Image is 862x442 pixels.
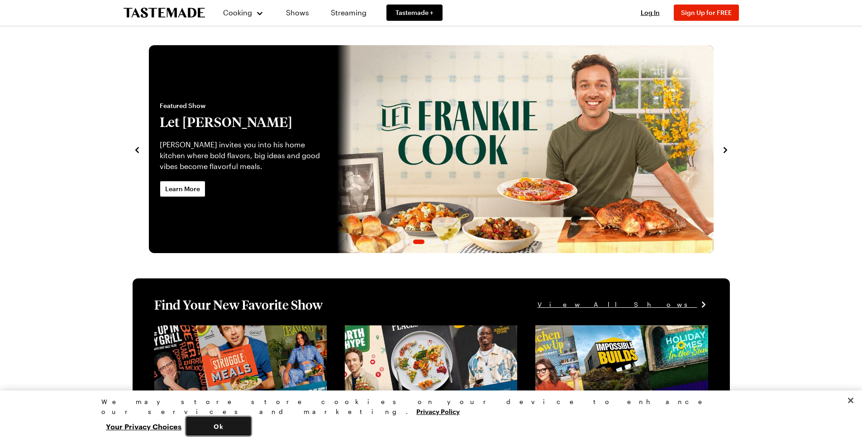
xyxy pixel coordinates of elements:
button: Close [841,390,861,410]
a: Learn More [160,181,205,197]
span: Featured Show [160,101,326,110]
a: View All Shows [538,300,708,310]
span: Go to slide 6 [452,240,457,244]
button: Sign Up for FREE [674,5,739,21]
a: View full content for [object Object] [535,326,659,335]
a: More information about your privacy, opens in a new tab [416,407,460,415]
a: View full content for [object Object] [154,326,278,335]
a: To Tastemade Home Page [124,8,205,18]
div: Privacy [101,397,753,436]
button: Cooking [223,2,264,24]
div: We may store store cookies on your device to enhance our services and marketing. [101,397,753,417]
h2: Let [PERSON_NAME] [160,114,326,130]
div: 2 / 6 [149,45,714,253]
p: [PERSON_NAME] invites you into his home kitchen where bold flavors, big ideas and good vibes beco... [160,139,326,172]
span: Go to slide 2 [413,240,424,244]
span: Log In [641,9,660,16]
button: Ok [186,417,251,436]
span: Go to slide 1 [405,240,410,244]
span: Tastemade + [395,8,433,17]
span: Cooking [223,8,252,17]
span: Sign Up for FREE [681,9,732,16]
a: View full content for [object Object] [345,326,468,335]
span: Learn More [165,184,200,193]
button: Your Privacy Choices [101,417,186,436]
button: navigate to next item [721,144,730,155]
h1: Find Your New Favorite Show [154,296,323,313]
span: Go to slide 5 [444,240,449,244]
button: navigate to previous item [133,144,142,155]
button: Log In [632,8,668,17]
span: Go to slide 4 [436,240,441,244]
a: Tastemade + [386,5,443,21]
span: Go to slide 3 [428,240,433,244]
span: View All Shows [538,300,697,310]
